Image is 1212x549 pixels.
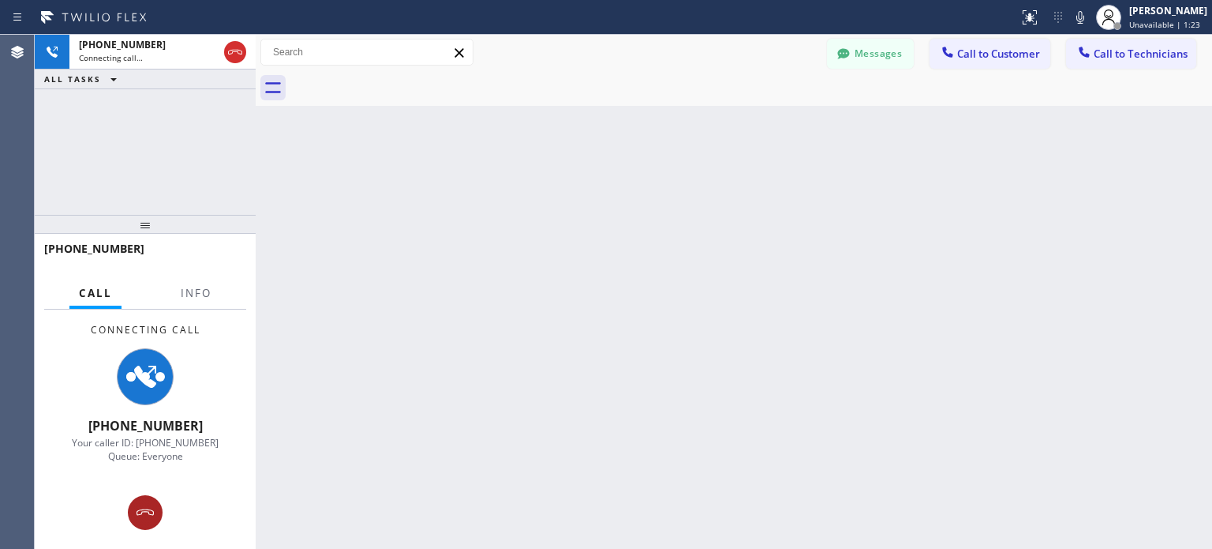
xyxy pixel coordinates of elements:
[957,47,1040,61] span: Call to Customer
[261,39,473,65] input: Search
[171,278,221,309] button: Info
[224,41,246,63] button: Hang up
[69,278,122,309] button: Call
[35,70,133,88] button: ALL TASKS
[128,495,163,530] button: Hang up
[44,73,101,85] span: ALL TASKS
[44,241,144,256] span: [PHONE_NUMBER]
[1069,6,1091,28] button: Mute
[72,436,219,463] span: Your caller ID: [PHONE_NUMBER] Queue: Everyone
[79,38,166,51] span: [PHONE_NUMBER]
[1094,47,1188,61] span: Call to Technicians
[1066,39,1196,69] button: Call to Technicians
[79,52,143,63] span: Connecting call…
[1129,4,1207,17] div: [PERSON_NAME]
[88,417,203,434] span: [PHONE_NUMBER]
[1129,19,1200,30] span: Unavailable | 1:23
[930,39,1050,69] button: Call to Customer
[827,39,914,69] button: Messages
[91,323,200,337] span: Connecting Call
[181,286,211,300] span: Info
[79,286,112,300] span: Call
